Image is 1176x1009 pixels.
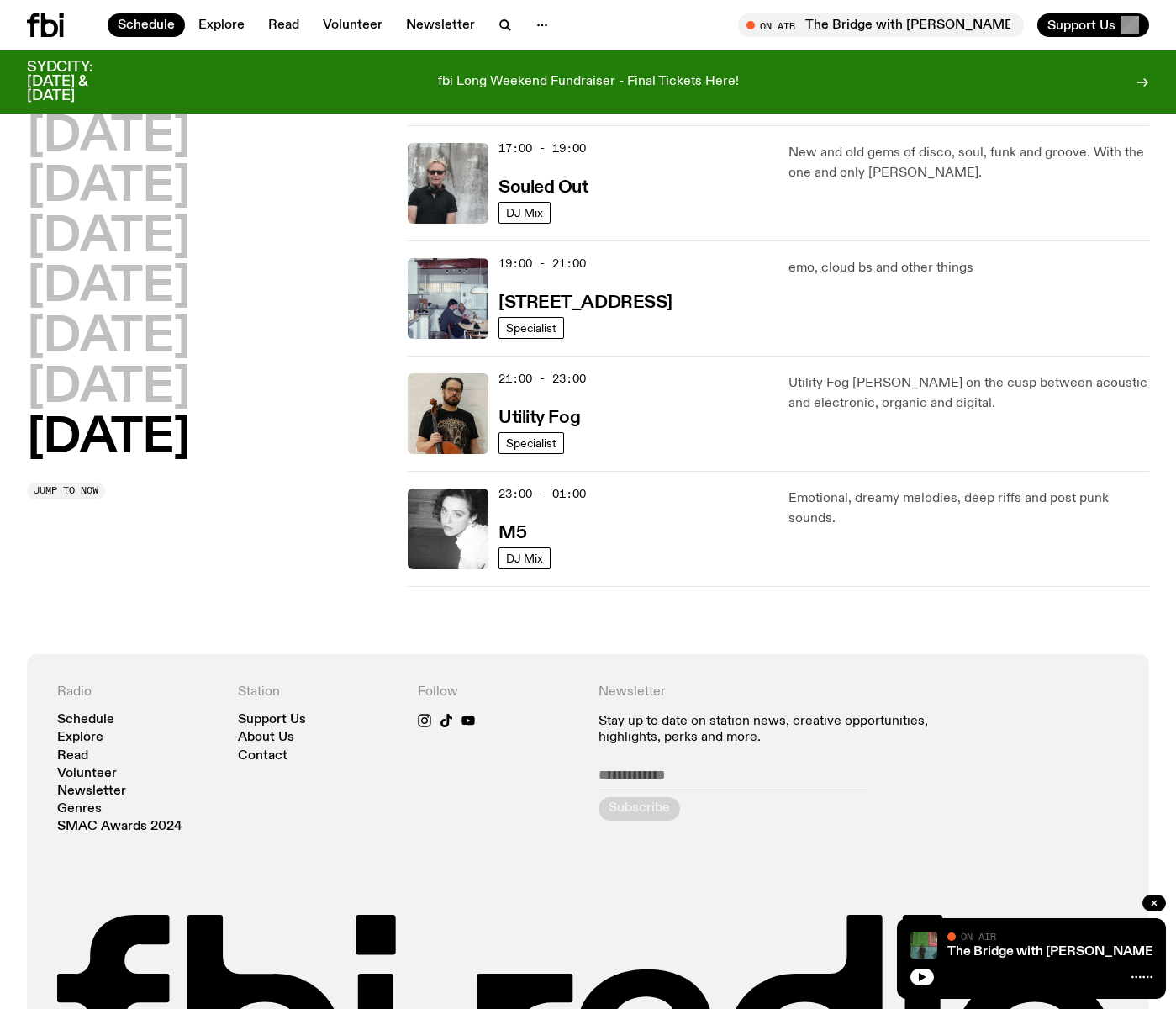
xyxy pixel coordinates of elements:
[238,684,398,700] h4: Station
[57,750,88,763] a: Read
[788,258,1149,278] p: emo, cloud bs and other things
[498,521,526,542] a: M5
[57,732,103,744] a: Explore
[498,406,580,427] a: Utility Fog
[408,258,488,339] img: Pat sits at a dining table with his profile facing the camera. Rhea sits to his left facing the c...
[910,932,937,959] img: Amelia Sparke is wearing a black hoodie and pants, leaning against a blue, green and pink wall wi...
[108,13,185,37] a: Schedule
[506,321,556,334] span: Specialist
[599,714,939,746] p: Stay up to date on station news, creative opportunities, highlights, perks and more.
[408,489,488,569] img: A black and white photo of Lilly wearing a white blouse and looking up at the camera.
[57,785,126,798] a: Newsletter
[238,732,294,744] a: About Us
[408,143,488,224] img: Stephen looks directly at the camera, wearing a black tee, black sunglasses and headphones around...
[498,432,564,454] a: Specialist
[498,317,564,339] a: Specialist
[599,797,680,821] button: Subscribe
[188,13,255,37] a: Explore
[27,61,134,103] h3: SYDCITY: [DATE] & [DATE]
[498,176,588,197] a: Souled Out
[34,486,98,495] span: Jump to now
[788,143,1149,183] p: New and old gems of disco, soul, funk and groove. With the one and only [PERSON_NAME].
[961,931,996,942] span: On Air
[313,13,393,37] a: Volunteer
[788,489,1149,529] p: Emotional, dreamy melodies, deep riffs and post punk sounds.
[27,314,190,362] button: [DATE]
[27,114,190,161] button: [DATE]
[498,409,580,427] h3: Utility Fog
[498,486,586,502] span: 23:00 - 01:00
[238,750,287,763] a: Contact
[27,164,190,211] button: [DATE]
[418,684,578,700] h4: Follow
[506,436,556,449] span: Specialist
[498,371,586,387] span: 21:00 - 23:00
[57,821,182,833] a: SMAC Awards 2024
[498,202,551,224] a: DJ Mix
[57,714,114,726] a: Schedule
[1047,18,1115,33] span: Support Us
[498,547,551,569] a: DJ Mix
[498,179,588,197] h3: Souled Out
[498,525,526,542] h3: M5
[238,714,306,726] a: Support Us
[57,803,102,816] a: Genres
[258,13,309,37] a: Read
[27,264,190,311] button: [DATE]
[57,684,218,700] h4: Radio
[57,768,117,780] a: Volunteer
[506,552,543,564] span: DJ Mix
[599,684,939,700] h4: Newsletter
[438,75,739,90] p: fbi Long Weekend Fundraiser - Final Tickets Here!
[27,415,190,462] button: [DATE]
[498,256,586,272] span: 19:00 - 21:00
[27,365,190,412] button: [DATE]
[396,13,485,37] a: Newsletter
[27,214,190,261] button: [DATE]
[498,140,586,156] span: 17:00 - 19:00
[27,483,105,499] button: Jump to now
[498,291,672,312] a: [STREET_ADDRESS]
[498,294,672,312] h3: [STREET_ADDRESS]
[788,373,1149,414] p: Utility Fog [PERSON_NAME] on the cusp between acoustic and electronic, organic and digital.
[506,206,543,219] span: DJ Mix
[1037,13,1149,37] button: Support Us
[947,945,1158,959] a: The Bridge with [PERSON_NAME]
[408,373,488,454] img: Peter holds a cello, wearing a black graphic tee and glasses. He looks directly at the camera aga...
[738,13,1024,37] button: On AirThe Bridge with [PERSON_NAME]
